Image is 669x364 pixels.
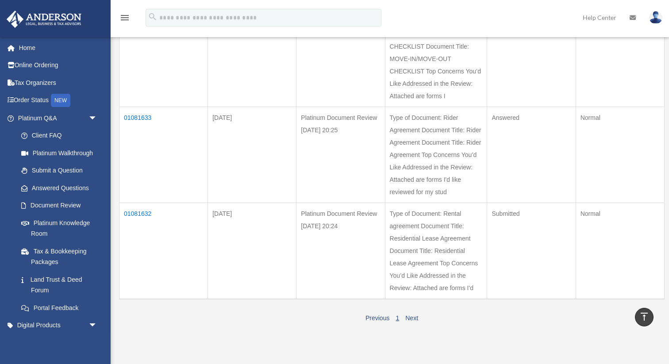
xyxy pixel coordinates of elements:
[88,317,106,335] span: arrow_drop_down
[119,15,130,23] a: menu
[12,162,106,180] a: Submit a Question
[51,94,70,107] div: NEW
[576,203,664,299] td: Normal
[6,109,106,127] a: Platinum Q&Aarrow_drop_down
[296,203,385,299] td: Platinum Document Review [DATE] 20:24
[208,107,296,203] td: [DATE]
[12,127,106,145] a: Client FAQ
[6,92,111,110] a: Order StatusNEW
[487,107,576,203] td: Answered
[639,311,650,322] i: vertical_align_top
[6,74,111,92] a: Tax Organizers
[88,109,106,127] span: arrow_drop_down
[119,12,130,23] i: menu
[12,214,106,242] a: Platinum Knowledge Room
[119,107,208,203] td: 01081633
[12,144,106,162] a: Platinum Walkthrough
[396,314,399,322] a: 1
[12,179,102,197] a: Answered Questions
[365,314,389,322] a: Previous
[12,271,106,299] a: Land Trust & Deed Forum
[12,299,106,317] a: Portal Feedback
[6,317,111,334] a: Digital Productsarrow_drop_down
[12,197,106,215] a: Document Review
[649,11,662,24] img: User Pic
[296,107,385,203] td: Platinum Document Review [DATE] 20:25
[88,334,106,352] span: arrow_drop_down
[148,12,158,22] i: search
[635,308,654,326] a: vertical_align_top
[405,314,418,322] a: Next
[487,203,576,299] td: Submitted
[385,203,487,299] td: Type of Document: Rental agreement Document Title: Residential Lease Agreement Document Title: Re...
[576,107,664,203] td: Normal
[6,39,111,57] a: Home
[6,57,111,74] a: Online Ordering
[4,11,84,28] img: Anderson Advisors Platinum Portal
[119,203,208,299] td: 01081632
[208,203,296,299] td: [DATE]
[12,242,106,271] a: Tax & Bookkeeping Packages
[385,107,487,203] td: Type of Document: Rider Agreement Document Title: Rider Agreement Document Title: Rider Agreement...
[6,334,111,352] a: My Entitiesarrow_drop_down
